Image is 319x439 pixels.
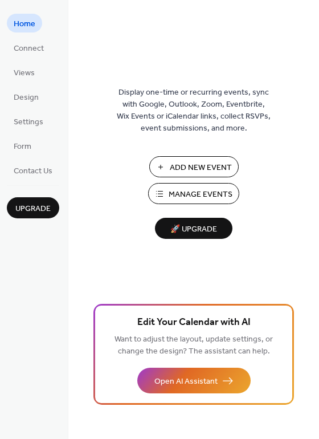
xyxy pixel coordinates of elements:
[14,141,31,153] span: Form
[14,67,35,79] span: Views
[7,38,51,57] a: Connect
[155,218,232,239] button: 🚀 Upgrade
[7,112,50,131] a: Settings
[169,189,232,201] span: Manage Events
[170,162,232,174] span: Add New Event
[137,315,251,331] span: Edit Your Calendar with AI
[148,183,239,204] button: Manage Events
[14,43,44,55] span: Connect
[14,116,43,128] span: Settings
[154,376,218,388] span: Open AI Assistant
[137,368,251,393] button: Open AI Assistant
[149,156,239,177] button: Add New Event
[14,92,39,104] span: Design
[7,197,59,218] button: Upgrade
[7,14,42,32] a: Home
[7,87,46,106] a: Design
[117,87,271,135] span: Display one-time or recurring events, sync with Google, Outlook, Zoom, Eventbrite, Wix Events or ...
[14,18,35,30] span: Home
[162,222,226,237] span: 🚀 Upgrade
[14,165,52,177] span: Contact Us
[7,63,42,82] a: Views
[7,161,59,180] a: Contact Us
[7,136,38,155] a: Form
[15,203,51,215] span: Upgrade
[114,332,273,359] span: Want to adjust the layout, update settings, or change the design? The assistant can help.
